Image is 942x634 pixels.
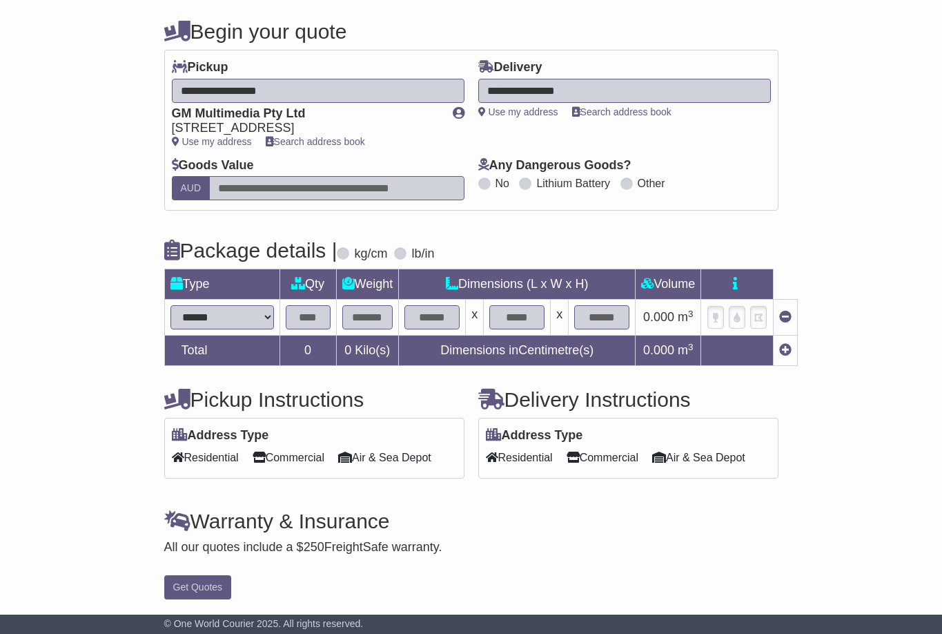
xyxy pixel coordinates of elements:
[688,309,694,319] sup: 3
[399,269,636,300] td: Dimensions (L x W x H)
[399,336,636,366] td: Dimensions in Centimetre(s)
[779,310,792,324] a: Remove this item
[652,447,745,468] span: Air & Sea Depot
[172,121,439,136] div: [STREET_ADDRESS]
[172,158,254,173] label: Goods Value
[253,447,324,468] span: Commercial
[478,60,542,75] label: Delivery
[536,177,610,190] label: Lithium Battery
[164,20,778,43] h4: Begin your quote
[336,336,399,366] td: Kilo(s)
[164,336,279,366] td: Total
[495,177,509,190] label: No
[643,310,674,324] span: 0.000
[279,336,336,366] td: 0
[164,540,778,555] div: All our quotes include a $ FreightSafe warranty.
[172,176,210,200] label: AUD
[478,158,631,173] label: Any Dangerous Goods?
[172,428,269,443] label: Address Type
[688,342,694,352] sup: 3
[336,269,399,300] td: Weight
[304,540,324,554] span: 250
[567,447,638,468] span: Commercial
[411,247,434,262] label: lb/in
[172,136,252,147] a: Use my address
[266,136,365,147] a: Search address book
[354,247,387,262] label: kg/cm
[164,575,232,599] button: Get Quotes
[164,510,778,532] h4: Warranty & Insurance
[779,343,792,357] a: Add new item
[678,310,694,324] span: m
[172,447,239,468] span: Residential
[486,447,553,468] span: Residential
[466,300,484,336] td: x
[164,269,279,300] td: Type
[279,269,336,300] td: Qty
[164,239,337,262] h4: Package details |
[164,618,364,629] span: © One World Courier 2025. All rights reserved.
[551,300,569,336] td: x
[338,447,431,468] span: Air & Sea Depot
[678,343,694,357] span: m
[164,388,464,411] h4: Pickup Instructions
[344,343,351,357] span: 0
[638,177,665,190] label: Other
[636,269,701,300] td: Volume
[478,388,778,411] h4: Delivery Instructions
[172,106,439,122] div: GM Multimedia Pty Ltd
[172,60,228,75] label: Pickup
[643,343,674,357] span: 0.000
[478,106,558,117] a: Use my address
[572,106,671,117] a: Search address book
[486,428,583,443] label: Address Type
